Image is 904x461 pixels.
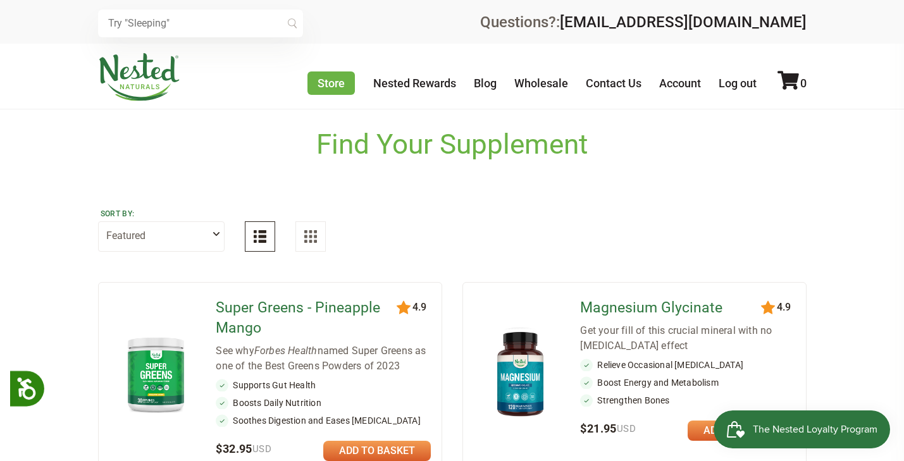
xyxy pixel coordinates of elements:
div: Questions?: [480,15,807,30]
input: Try "Sleeping" [98,9,303,37]
img: Grid [304,230,317,243]
em: Forbes Health [254,345,318,357]
span: USD [252,443,271,455]
span: 0 [800,77,807,90]
a: Account [659,77,701,90]
li: Strengthen Bones [580,394,795,407]
img: Magnesium Glycinate [483,326,557,422]
a: Wholesale [514,77,568,90]
a: Magnesium Glycinate [580,298,763,318]
a: Blog [474,77,497,90]
a: 0 [777,77,807,90]
h1: Find Your Supplement [316,128,588,161]
img: List [254,230,266,243]
img: Nested Naturals [98,53,180,101]
img: Super Greens - Pineapple Mango [119,331,193,417]
a: Super Greens - Pineapple Mango [216,298,399,338]
a: Store [307,71,355,95]
iframe: Button to open loyalty program pop-up [714,410,891,448]
li: Boosts Daily Nutrition [216,396,431,409]
a: Log out [719,77,757,90]
a: Nested Rewards [373,77,456,90]
li: Boost Energy and Metabolism [580,376,795,389]
li: Relieve Occasional [MEDICAL_DATA] [580,359,795,371]
span: $32.95 [216,442,271,455]
div: See why named Super Greens as one of the Best Greens Powders of 2023 [216,343,431,374]
a: Contact Us [586,77,641,90]
li: Soothes Digestion and Eases [MEDICAL_DATA] [216,414,431,427]
label: Sort by: [101,209,222,219]
a: [EMAIL_ADDRESS][DOMAIN_NAME] [560,13,807,31]
span: $21.95 [580,422,636,435]
span: USD [617,423,636,434]
li: Supports Gut Health [216,379,431,391]
div: Get your fill of this crucial mineral with no [MEDICAL_DATA] effect [580,323,795,353]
